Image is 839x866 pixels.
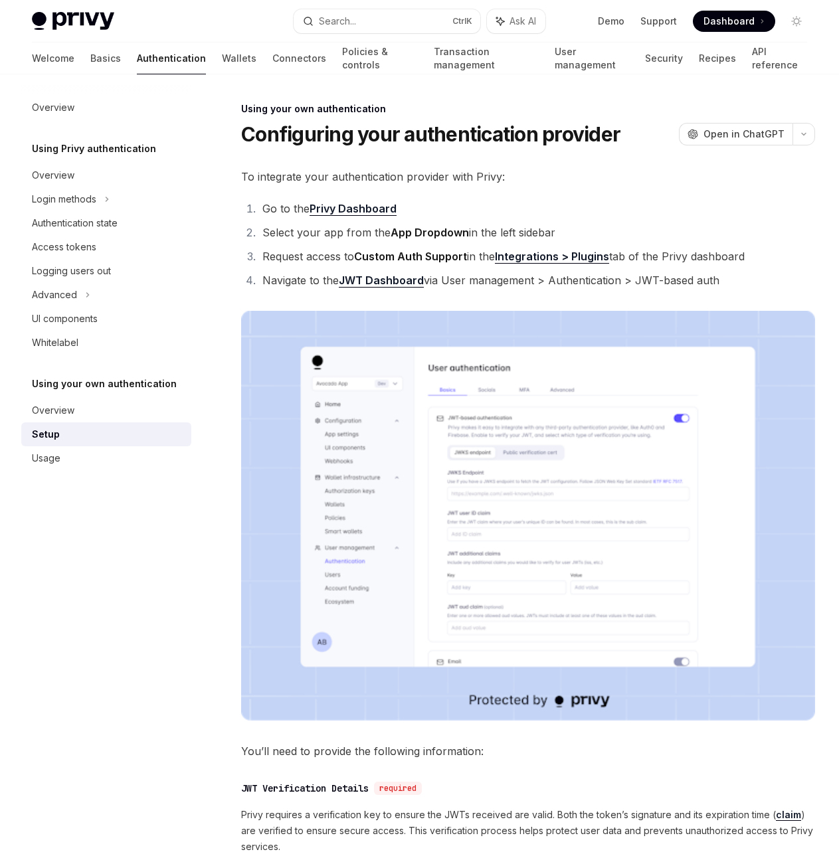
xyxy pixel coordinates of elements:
[241,122,620,146] h1: Configuring your authentication provider
[32,12,114,31] img: light logo
[339,274,424,288] a: JWT Dashboard
[703,15,755,28] span: Dashboard
[703,128,785,141] span: Open in ChatGPT
[32,402,74,418] div: Overview
[241,782,369,795] div: JWT Verification Details
[21,211,191,235] a: Authentication state
[258,223,815,242] li: Select your app from the in the left sidebar
[319,13,356,29] div: Search...
[693,11,775,32] a: Dashboard
[21,422,191,446] a: Setup
[342,43,418,74] a: Policies & controls
[258,271,815,290] li: Navigate to the via User management > Authentication > JWT-based auth
[222,43,256,74] a: Wallets
[21,307,191,331] a: UI components
[137,43,206,74] a: Authentication
[32,450,60,466] div: Usage
[21,331,191,355] a: Whitelabel
[241,807,815,855] span: Privy requires a verification key to ensure the JWTs received are valid. Both the token’s signatu...
[776,809,801,821] a: claim
[21,398,191,422] a: Overview
[555,43,629,74] a: User management
[21,259,191,283] a: Logging users out
[752,43,807,74] a: API reference
[32,311,98,327] div: UI components
[32,167,74,183] div: Overview
[241,742,815,760] span: You’ll need to provide the following information:
[434,43,539,74] a: Transaction management
[294,9,480,33] button: Search...CtrlK
[32,215,118,231] div: Authentication state
[32,141,156,157] h5: Using Privy authentication
[32,335,78,351] div: Whitelabel
[241,167,815,186] span: To integrate your authentication provider with Privy:
[258,199,815,218] li: Go to the
[21,163,191,187] a: Overview
[32,426,60,442] div: Setup
[272,43,326,74] a: Connectors
[21,235,191,259] a: Access tokens
[32,191,96,207] div: Login methods
[32,263,111,279] div: Logging users out
[679,123,792,145] button: Open in ChatGPT
[510,15,536,28] span: Ask AI
[21,446,191,470] a: Usage
[32,43,74,74] a: Welcome
[241,311,815,721] img: JWT-based auth
[374,782,422,795] div: required
[258,247,815,266] li: Request access to in the tab of the Privy dashboard
[32,239,96,255] div: Access tokens
[452,16,472,27] span: Ctrl K
[310,202,397,216] a: Privy Dashboard
[32,287,77,303] div: Advanced
[598,15,624,28] a: Demo
[495,250,609,264] a: Integrations > Plugins
[645,43,683,74] a: Security
[354,250,467,263] strong: Custom Auth Support
[391,226,469,239] strong: App Dropdown
[640,15,677,28] a: Support
[310,202,397,215] strong: Privy Dashboard
[32,376,177,392] h5: Using your own authentication
[32,100,74,116] div: Overview
[241,102,815,116] div: Using your own authentication
[699,43,736,74] a: Recipes
[21,96,191,120] a: Overview
[786,11,807,32] button: Toggle dark mode
[487,9,545,33] button: Ask AI
[90,43,121,74] a: Basics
